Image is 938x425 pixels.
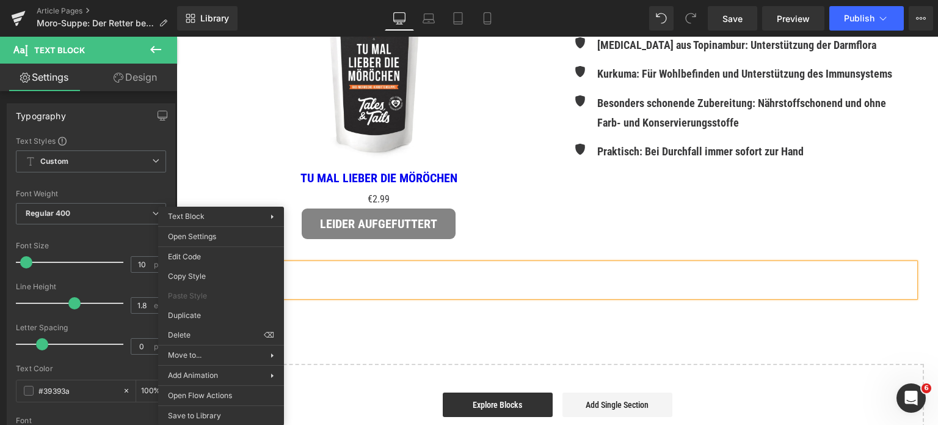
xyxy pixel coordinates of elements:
[91,64,180,91] a: Design
[37,18,154,28] span: Moro-Suppe: Der Retter bei Durchfall
[136,380,165,402] div: %
[896,383,926,413] iframe: Intercom live chat
[37,6,177,16] a: Article Pages
[24,227,738,238] p: Quellen:
[16,364,166,373] div: Text Color
[678,6,703,31] button: Redo
[168,370,271,381] span: Add Animation
[26,209,71,218] b: Regular 400
[844,13,874,23] span: Publish
[649,6,674,31] button: Undo
[154,342,164,350] span: px
[16,283,166,291] div: Line Height
[16,190,166,198] div: Font Weight
[168,390,274,401] span: Open Flow Actions
[168,290,274,301] span: Paste Style
[16,136,166,146] div: Text Styles
[473,6,502,31] a: Mobile
[24,240,67,246] a: [DOMAIN_NAME]
[124,134,281,149] a: Tu mal lieber die Möröchen
[191,154,213,172] span: €2.99
[24,249,738,260] p: Studie:
[421,60,710,92] strong: Besonders schonende Zubereitung: Nährstoffschonend und ohne Farb- und Konservierungsstoffe
[414,6,443,31] a: Laptop
[168,410,274,421] span: Save to Library
[922,383,931,393] span: 6
[421,108,627,121] strong: Praktisch: Bei Durchfall immer sofort zur Hand
[16,104,66,121] div: Typography
[16,242,166,250] div: Font Size
[38,384,117,397] input: Color
[266,356,376,380] a: Explore Blocks
[168,251,274,262] span: Edit Code
[264,330,274,341] span: ⌫
[154,261,164,268] span: px
[125,172,279,202] button: LEIDER AUFGEFUTTERT
[154,301,164,309] span: em
[909,6,933,31] button: More
[777,12,810,25] span: Preview
[386,356,496,380] a: Add Single Section
[421,31,716,43] strong: Kurkuma: Für Wohlbefinden und Unterstützung des Immunsystems
[829,6,904,31] button: Publish
[34,45,85,55] span: Text Block
[168,271,274,282] span: Copy Style
[177,6,238,31] a: New Library
[168,350,271,361] span: Move to...
[421,2,700,15] strong: [MEDICAL_DATA] aus Topinambur: Unterstützung der Darmflora
[168,310,274,321] span: Duplicate
[762,6,824,31] a: Preview
[722,12,743,25] span: Save
[40,157,68,167] b: Custom
[16,323,166,332] div: Letter Spacing
[168,212,205,221] span: Text Block
[168,330,264,341] span: Delete
[16,416,166,425] div: Font
[168,231,274,242] span: Open Settings
[385,6,414,31] a: Desktop
[443,6,473,31] a: Tablet
[200,13,229,24] span: Library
